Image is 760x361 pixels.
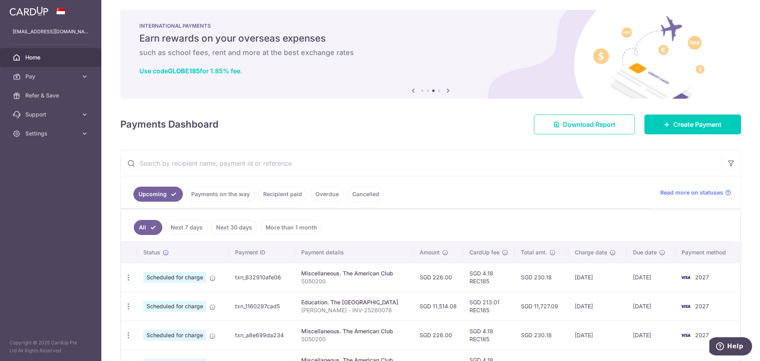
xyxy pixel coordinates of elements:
[420,248,440,256] span: Amount
[568,263,627,292] td: [DATE]
[139,48,722,57] h6: such as school fees, rent and more at the best exchange rates
[301,306,407,314] p: [PERSON_NAME] - INV-25260078
[515,321,568,350] td: SGD 230.18
[695,303,709,309] span: 2027
[633,248,657,256] span: Due date
[139,23,722,29] p: INTERNATIONAL PAYMENTS
[709,337,752,357] iframe: Opens a widget where you can find more information
[673,120,722,129] span: Create Payment
[120,117,218,132] h4: Payments Dashboard
[165,220,208,235] a: Next 7 days
[660,189,723,197] span: Read more on statuses
[9,6,48,16] img: CardUp
[678,302,693,311] img: Bank Card
[463,263,515,292] td: SGD 4.18 REC185
[627,292,675,321] td: [DATE]
[295,242,413,263] th: Payment details
[143,301,206,312] span: Scheduled for charge
[534,115,635,134] a: Download Report
[139,67,242,75] a: Use codeGLOBE185for 1.85% fee.
[186,187,255,202] a: Payments on the way
[463,292,515,321] td: SGD 213.01 REC185
[627,321,675,350] td: [DATE]
[134,220,162,235] a: All
[25,53,78,61] span: Home
[347,187,384,202] a: Cancelled
[515,292,568,321] td: SGD 11,727.09
[301,269,407,277] div: Miscellaneous. The American Club
[25,111,78,118] span: Support
[644,115,741,134] a: Create Payment
[695,332,709,338] span: 2027
[133,187,183,202] a: Upcoming
[25,73,78,80] span: Pay
[413,292,463,321] td: SGD 11,514.08
[301,277,407,285] p: S050200
[469,248,500,256] span: CardUp fee
[463,321,515,350] td: SGD 4.18 REC185
[143,272,206,283] span: Scheduled for charge
[13,28,89,36] p: [EMAIL_ADDRESS][DOMAIN_NAME]
[678,330,693,340] img: Bank Card
[120,10,741,99] img: International Payment Banner
[678,273,693,282] img: Bank Card
[143,330,206,341] span: Scheduled for charge
[575,248,607,256] span: Charge date
[211,220,257,235] a: Next 30 days
[139,32,722,45] h5: Earn rewards on your overseas expenses
[568,292,627,321] td: [DATE]
[229,263,295,292] td: txn_632910afe06
[301,327,407,335] div: Miscellaneous. The American Club
[660,189,731,197] a: Read more on statuses
[563,120,616,129] span: Download Report
[229,321,295,350] td: txn_a8e699da234
[168,67,200,75] b: GLOBE185
[121,151,722,176] input: Search by recipient name, payment id or reference
[301,298,407,306] div: Education. The [GEOGRAPHIC_DATA]
[229,292,295,321] td: txn_1160297cad5
[25,130,78,138] span: Settings
[25,92,78,99] span: Refer & Save
[675,242,740,263] th: Payment method
[413,263,463,292] td: SGD 226.00
[310,187,344,202] a: Overdue
[229,242,295,263] th: Payment ID
[568,321,627,350] td: [DATE]
[695,274,709,281] span: 2027
[627,263,675,292] td: [DATE]
[258,187,307,202] a: Recipient paid
[515,263,568,292] td: SGD 230.18
[301,335,407,343] p: S050200
[521,248,547,256] span: Total amt.
[413,321,463,350] td: SGD 226.00
[260,220,322,235] a: More than 1 month
[143,248,160,256] span: Status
